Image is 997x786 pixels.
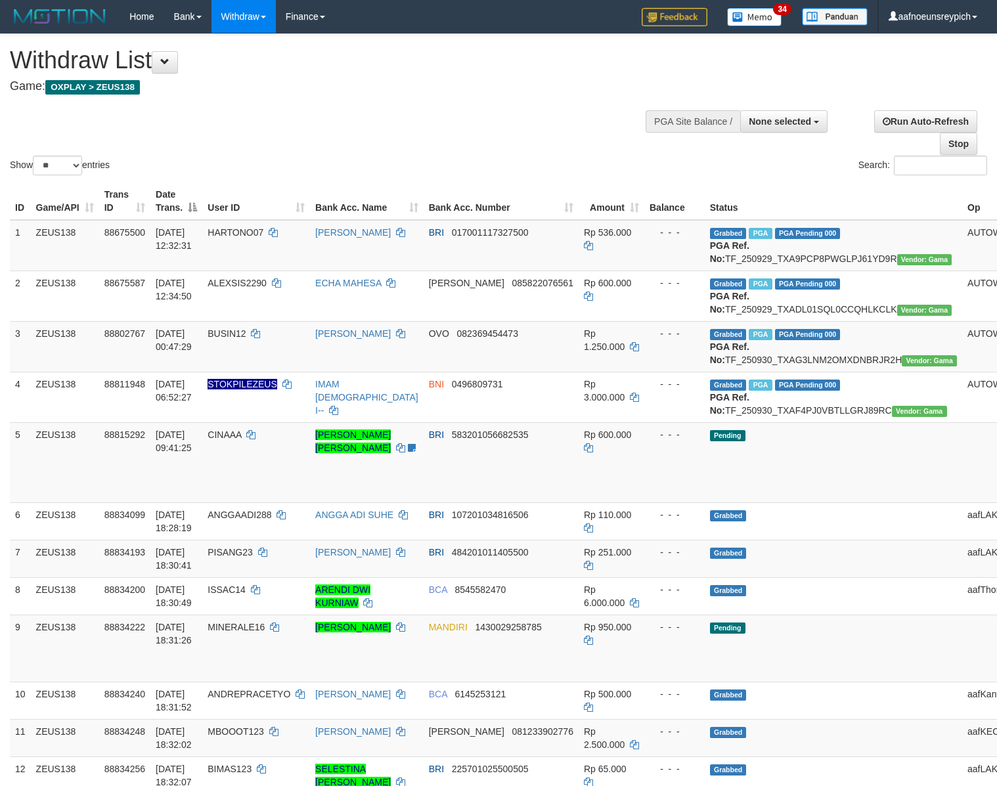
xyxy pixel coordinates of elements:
a: [PERSON_NAME] [315,726,391,737]
span: Vendor URL: https://trx31.1velocity.biz [892,406,947,417]
div: - - - [650,226,699,239]
td: 10 [10,682,31,719]
span: Rp 2.500.000 [584,726,625,750]
span: [PERSON_NAME] [429,726,504,737]
span: HARTONO07 [208,227,263,238]
td: ZEUS138 [31,220,99,271]
td: TF_250929_TXADL01SQL0CCQHLKCLK [705,271,962,321]
a: ARENDI DWI KURNIAW [315,584,370,608]
span: Grabbed [710,727,747,738]
span: BRI [429,227,444,238]
span: MBOOOT123 [208,726,264,737]
span: Rp 600.000 [584,429,631,440]
td: TF_250930_TXAG3LNM2OMXDNBRJR2H [705,321,962,372]
span: BCA [429,689,447,699]
div: - - - [650,327,699,340]
td: 6 [10,502,31,540]
a: [PERSON_NAME] [315,227,391,238]
td: TF_250929_TXA9PCP8PWGLPJ61YD9R [705,220,962,271]
span: Grabbed [710,548,747,559]
div: PGA Site Balance / [646,110,740,133]
th: Bank Acc. Number: activate to sort column ascending [424,183,579,220]
span: 88675500 [104,227,145,238]
span: Pending [710,430,745,441]
span: ALEXSIS2290 [208,278,267,288]
td: ZEUS138 [31,372,99,422]
a: ECHA MAHESA [315,278,381,288]
span: 88834256 [104,764,145,774]
span: Vendor URL: https://trx31.1velocity.biz [897,254,952,265]
span: PGA Pending [775,380,841,391]
td: ZEUS138 [31,682,99,719]
h4: Game: [10,80,652,93]
span: Grabbed [710,380,747,391]
td: ZEUS138 [31,615,99,682]
td: 8 [10,577,31,615]
span: Vendor URL: https://trx31.1velocity.biz [902,355,957,366]
span: Rp 110.000 [584,510,631,520]
img: panduan.png [802,8,868,26]
span: Vendor URL: https://trx31.1velocity.biz [897,305,952,316]
span: Rp 6.000.000 [584,584,625,608]
span: Grabbed [710,510,747,521]
td: 11 [10,719,31,756]
span: Copy 225701025500505 to clipboard [452,764,529,774]
span: Marked by aafpengsreynich [749,278,772,290]
span: Rp 950.000 [584,622,631,632]
span: CINAAA [208,429,241,440]
label: Show entries [10,156,110,175]
img: Button%20Memo.svg [727,8,782,26]
th: Bank Acc. Name: activate to sort column ascending [310,183,424,220]
td: ZEUS138 [31,540,99,577]
td: 7 [10,540,31,577]
span: [PERSON_NAME] [429,278,504,288]
span: [DATE] 18:28:19 [156,510,192,533]
span: [DATE] 18:31:52 [156,689,192,712]
span: BRI [429,764,444,774]
span: Grabbed [710,585,747,596]
span: Copy 583201056682535 to clipboard [452,429,529,440]
button: None selected [740,110,828,133]
span: BRI [429,429,444,440]
td: 3 [10,321,31,372]
div: - - - [650,583,699,596]
th: Trans ID: activate to sort column ascending [99,183,150,220]
span: Copy 081233902776 to clipboard [512,726,573,737]
span: BNI [429,379,444,389]
span: None selected [749,116,811,127]
a: ANGGA ADI SUHE [315,510,393,520]
span: MINERALE16 [208,622,265,632]
td: 2 [10,271,31,321]
label: Search: [858,156,987,175]
span: Rp 500.000 [584,689,631,699]
th: Status [705,183,962,220]
a: [PERSON_NAME] [315,328,391,339]
span: PGA Pending [775,228,841,239]
div: - - - [650,508,699,521]
span: [DATE] 00:47:29 [156,328,192,352]
div: - - - [650,546,699,559]
select: Showentries [33,156,82,175]
span: MANDIRI [429,622,468,632]
td: 1 [10,220,31,271]
span: 88834240 [104,689,145,699]
div: - - - [650,688,699,701]
span: 88834099 [104,510,145,520]
a: [PERSON_NAME] [315,689,391,699]
span: BIMAS123 [208,764,252,774]
span: [DATE] 12:34:50 [156,278,192,301]
td: TF_250930_TXAF4PJ0VBTLLGRJ89RC [705,372,962,422]
a: [PERSON_NAME] [315,622,391,632]
span: OXPLAY > ZEUS138 [45,80,140,95]
span: Marked by aafsreyleap [749,329,772,340]
span: 88834222 [104,622,145,632]
th: Balance [644,183,705,220]
img: Feedback.jpg [642,8,707,26]
th: Game/API: activate to sort column ascending [31,183,99,220]
div: - - - [650,276,699,290]
div: - - - [650,762,699,775]
span: Grabbed [710,764,747,775]
th: User ID: activate to sort column ascending [202,183,310,220]
div: - - - [650,725,699,738]
td: ZEUS138 [31,422,99,502]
